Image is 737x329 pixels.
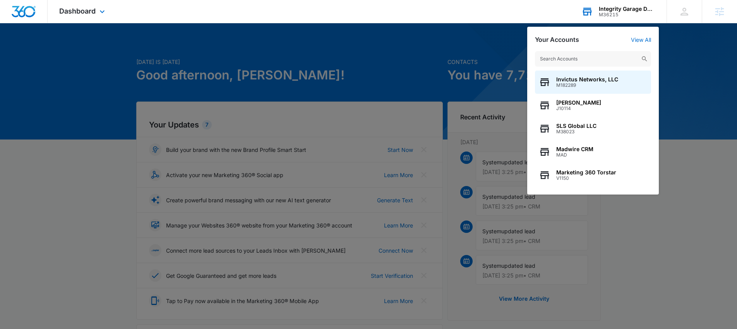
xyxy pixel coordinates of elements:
span: SLS Global LLC [556,123,596,129]
span: V1150 [556,176,616,181]
a: View All [631,36,651,43]
button: [PERSON_NAME]J10114 [535,94,651,117]
div: account id [599,12,655,17]
span: MAD [556,152,593,158]
span: Marketing 360 Torstar [556,169,616,176]
button: Marketing 360 TorstarV1150 [535,164,651,187]
span: J10114 [556,106,601,111]
span: Dashboard [59,7,96,15]
button: Invictus Networks, LLCM182289 [535,71,651,94]
h2: Your Accounts [535,36,579,43]
button: SLS Global LLCM38023 [535,117,651,140]
input: Search Accounts [535,51,651,67]
div: account name [599,6,655,12]
span: M182289 [556,83,618,88]
span: M38023 [556,129,596,134]
span: Madwire CRM [556,146,593,152]
button: Madwire CRMMAD [535,140,651,164]
span: Invictus Networks, LLC [556,76,618,83]
span: [PERSON_NAME] [556,100,601,106]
